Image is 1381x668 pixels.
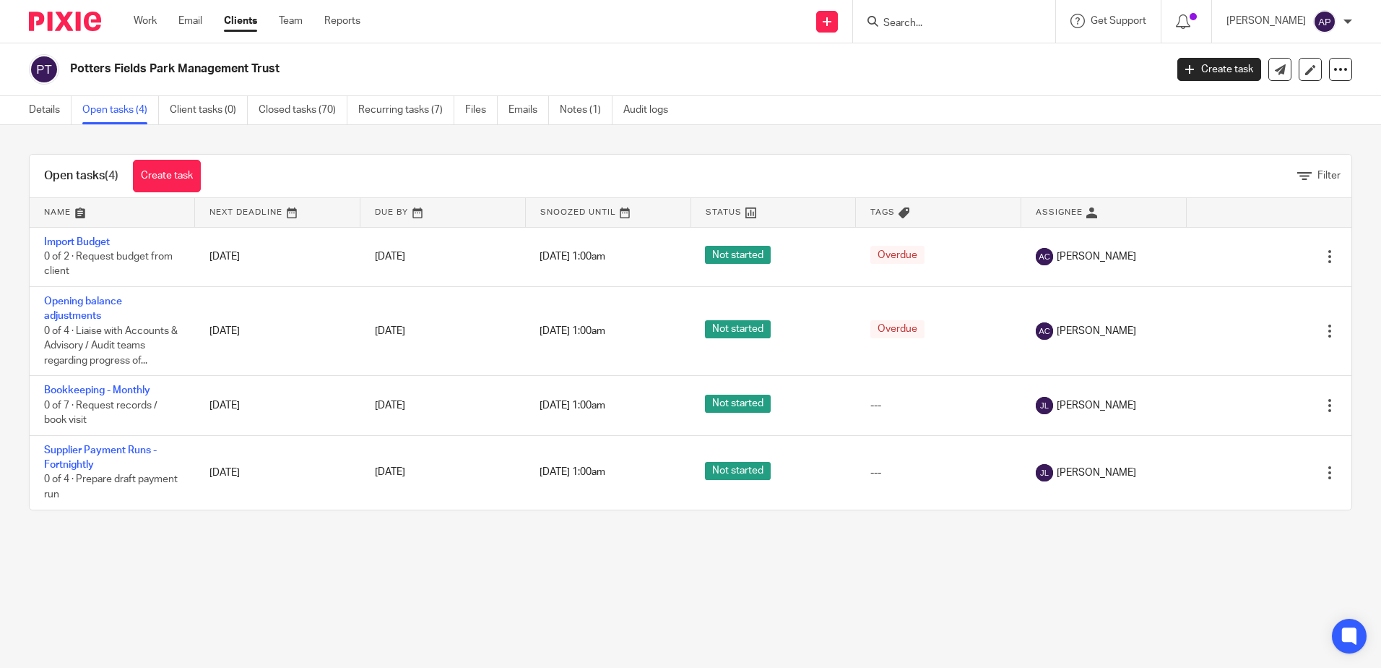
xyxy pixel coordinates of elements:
[705,462,771,480] span: Not started
[1057,324,1136,338] span: [PERSON_NAME]
[44,401,157,426] span: 0 of 7 · Request records / book visit
[465,96,498,124] a: Files
[1177,58,1261,81] a: Create task
[44,475,178,500] span: 0 of 4 · Prepare draft payment run
[375,252,405,262] span: [DATE]
[870,398,1007,413] div: ---
[178,14,202,28] a: Email
[44,326,178,366] span: 0 of 4 · Liaise with Accounts & Advisory / Audit teams regarding progress of...
[195,376,360,435] td: [DATE]
[358,96,454,124] a: Recurring tasks (7)
[1036,322,1053,340] img: svg%3E
[82,96,159,124] a: Open tasks (4)
[259,96,347,124] a: Closed tasks (70)
[44,296,122,321] a: Opening balance adjustments
[375,468,405,478] span: [DATE]
[1036,464,1053,481] img: svg%3E
[133,160,201,192] a: Create task
[195,286,360,375] td: [DATE]
[560,96,612,124] a: Notes (1)
[1036,397,1053,414] img: svg%3E
[540,468,605,478] span: [DATE] 1:00am
[29,96,72,124] a: Details
[540,252,605,262] span: [DATE] 1:00am
[706,208,742,216] span: Status
[882,17,1012,30] input: Search
[1057,466,1136,480] span: [PERSON_NAME]
[44,237,110,247] a: Import Budget
[1226,14,1306,28] p: [PERSON_NAME]
[70,61,938,77] h2: Potters Fields Park Management Trust
[44,168,118,184] h1: Open tasks
[134,14,157,28] a: Work
[1091,16,1146,26] span: Get Support
[105,170,118,181] span: (4)
[44,385,150,395] a: Bookkeeping - Monthly
[1036,248,1053,265] img: svg%3E
[870,466,1007,480] div: ---
[375,326,405,336] span: [DATE]
[170,96,248,124] a: Client tasks (0)
[29,54,59,85] img: svg%3E
[44,252,173,277] span: 0 of 2 · Request budget from client
[195,435,360,509] td: [DATE]
[870,208,895,216] span: Tags
[1313,10,1336,33] img: svg%3E
[705,395,771,413] span: Not started
[540,326,605,336] span: [DATE] 1:00am
[540,208,616,216] span: Snoozed Until
[705,320,771,338] span: Not started
[870,320,925,338] span: Overdue
[508,96,549,124] a: Emails
[1057,249,1136,264] span: [PERSON_NAME]
[870,246,925,264] span: Overdue
[224,14,257,28] a: Clients
[540,401,605,411] span: [DATE] 1:00am
[324,14,360,28] a: Reports
[44,445,157,470] a: Supplier Payment Runs - Fortnightly
[375,401,405,411] span: [DATE]
[1317,171,1341,181] span: Filter
[705,246,771,264] span: Not started
[279,14,303,28] a: Team
[1057,398,1136,413] span: [PERSON_NAME]
[623,96,679,124] a: Audit logs
[195,227,360,286] td: [DATE]
[29,12,101,31] img: Pixie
